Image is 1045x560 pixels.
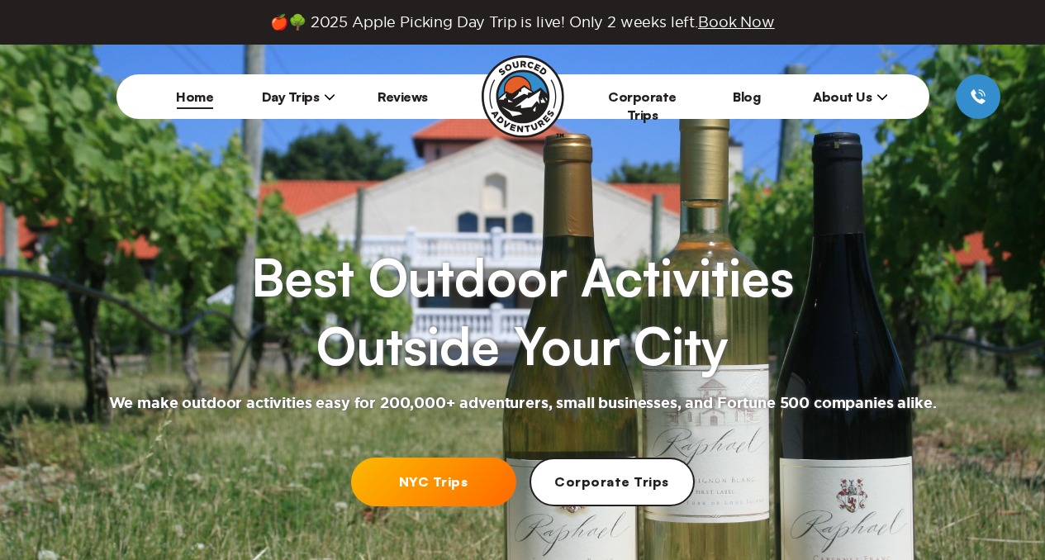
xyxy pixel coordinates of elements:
span: About Us [813,88,888,105]
span: Book Now [698,14,775,30]
a: Corporate Trips [608,88,677,123]
a: NYC Trips [351,458,516,506]
span: Day Trips [262,88,336,105]
span: 🍎🌳 2025 Apple Picking Day Trip is live! Only 2 weeks left. [270,13,774,31]
a: Blog [733,88,760,105]
a: Home [176,88,213,105]
h1: Best Outdoor Activities Outside Your City [251,243,793,381]
a: Corporate Trips [530,458,695,506]
a: Reviews [378,88,428,105]
img: Sourced Adventures company logo [482,55,564,138]
h2: We make outdoor activities easy for 200,000+ adventurers, small businesses, and Fortune 500 compa... [109,394,937,414]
